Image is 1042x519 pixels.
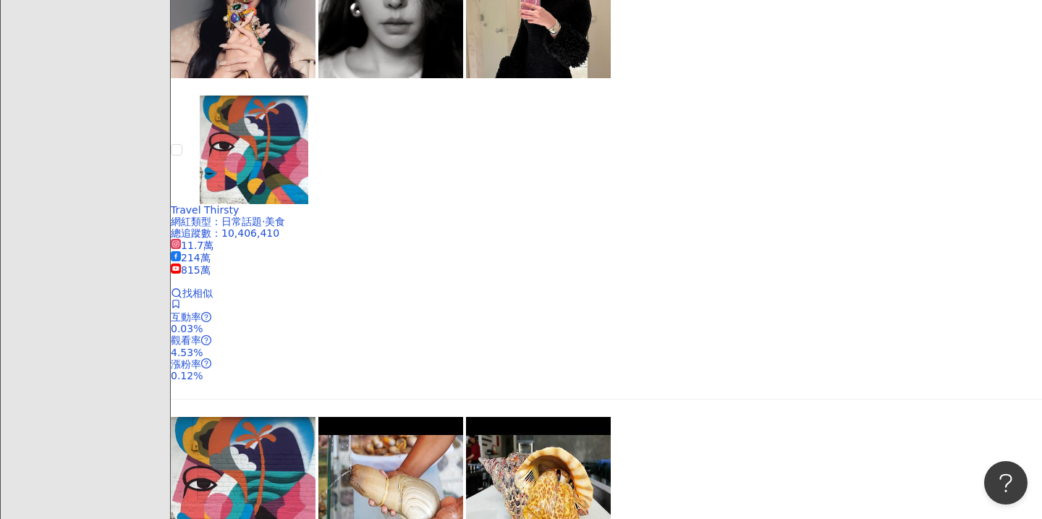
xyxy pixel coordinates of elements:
span: question-circle [201,358,211,368]
span: Travel Thirsty [171,204,239,216]
span: 美食 [265,216,285,227]
div: 網紅類型 ： [171,216,1042,227]
div: 0.12% [171,370,1042,381]
span: 815萬 [171,264,211,276]
span: 11.7萬 [171,240,213,251]
span: · [262,216,265,227]
span: 214萬 [171,252,211,263]
div: 總追蹤數 ： 10,406,410 [171,227,1042,239]
span: 觀看率 [171,334,201,346]
span: 互動率 [171,311,201,323]
span: 找相似 [182,287,213,299]
span: question-circle [201,312,211,322]
iframe: Help Scout Beacon - Open [984,461,1028,505]
span: 漲粉率 [171,358,201,370]
div: 0.03% [171,323,1042,334]
span: question-circle [201,335,211,345]
span: 日常話題 [221,216,262,227]
div: 4.53% [171,347,1042,358]
img: KOL Avatar [200,96,308,204]
a: 找相似 [171,287,213,299]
